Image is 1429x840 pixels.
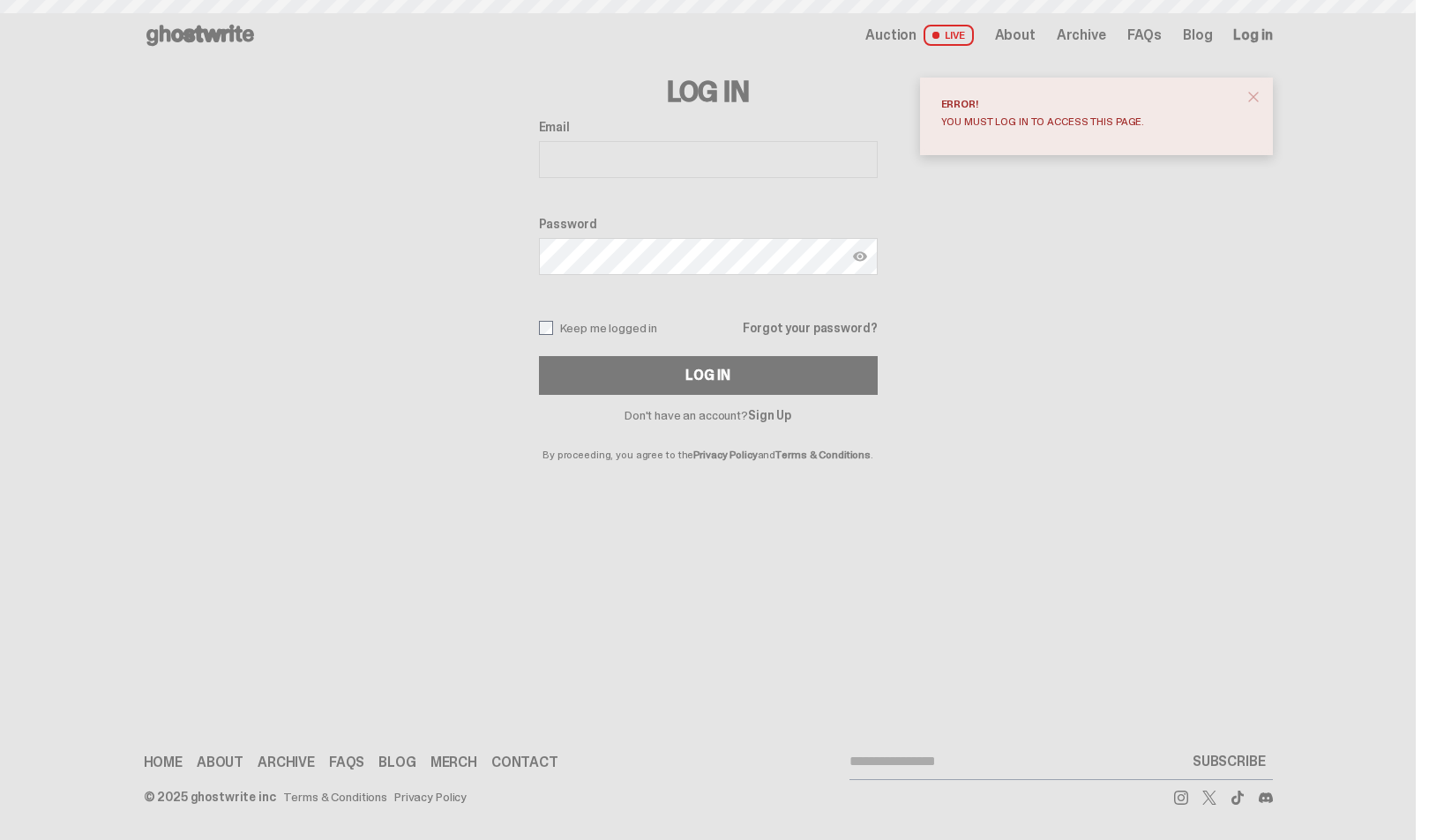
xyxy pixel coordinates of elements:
a: Sign Up [748,407,791,423]
h3: Log In [539,78,878,106]
a: FAQs [1127,28,1162,42]
a: About [995,28,1036,42]
a: Privacy Policy [693,448,757,462]
a: Blog [378,755,415,769]
img: Show password [853,249,867,264]
a: About [197,755,243,769]
a: FAQs [329,755,364,769]
span: Auction [865,28,917,42]
label: Keep me logged in [539,321,658,335]
input: Keep me logged in [539,321,553,335]
p: Don't have an account? [539,409,878,421]
a: Auction LIVE [865,25,973,46]
div: You must log in to access this page. [941,116,1238,127]
a: Archive [258,755,315,769]
a: Home [144,755,183,769]
button: SUBSCRIBE [1186,744,1273,779]
label: Email [539,120,878,134]
a: Log in [1233,28,1272,42]
div: Error! [941,99,1238,109]
a: Terms & Conditions [775,448,871,462]
a: Contact [491,755,558,769]
button: Log In [539,356,878,395]
a: Blog [1183,28,1212,42]
label: Password [539,217,878,231]
a: Forgot your password? [743,322,877,334]
a: Privacy Policy [394,791,467,803]
span: LIVE [924,25,974,46]
a: Terms & Conditions [283,791,387,803]
div: Log In [685,368,729,383]
a: Archive [1057,28,1106,42]
a: Merch [430,755,477,769]
p: By proceeding, you agree to the and . [539,421,878,460]
div: © 2025 ghostwrite inc [144,791,276,803]
button: close [1238,81,1269,113]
